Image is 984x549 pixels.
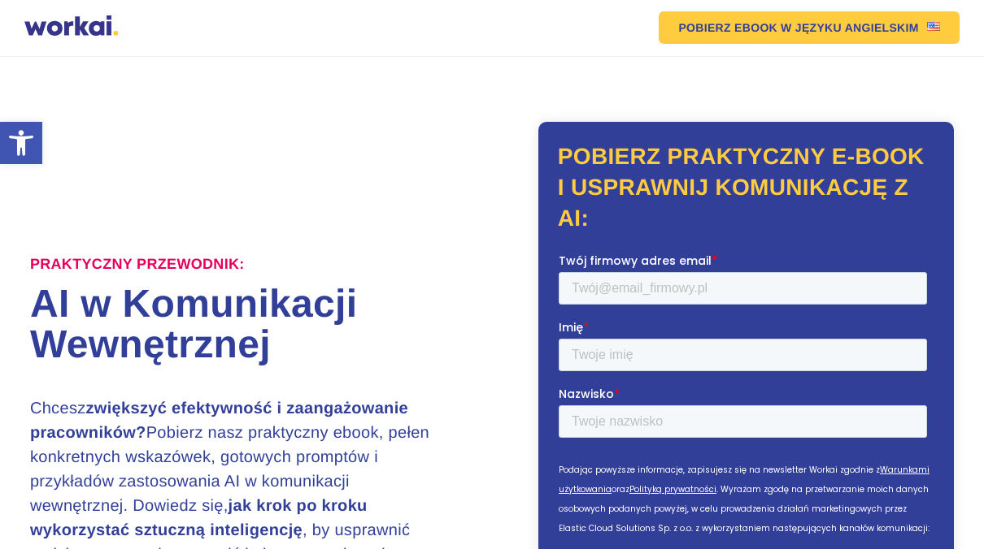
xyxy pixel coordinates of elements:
strong: jak krok po kroku wykorzystać sztuczną inteligencję [30,497,368,539]
a: POBIERZ EBOOKW JĘZYKU ANGIELSKIMUS flag [659,11,959,44]
h2: Pobierz praktyczny e-book i usprawnij komunikację z AI: [558,141,934,233]
h1: AI w Komunikacji Wewnętrznej [30,284,492,365]
em: POBIERZ EBOOK [678,22,777,33]
strong: zwiększyć efektywność i zaangażowanie pracowników? [30,400,408,442]
img: US flag [927,22,940,31]
label: Praktyczny przewodnik: [30,256,245,274]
